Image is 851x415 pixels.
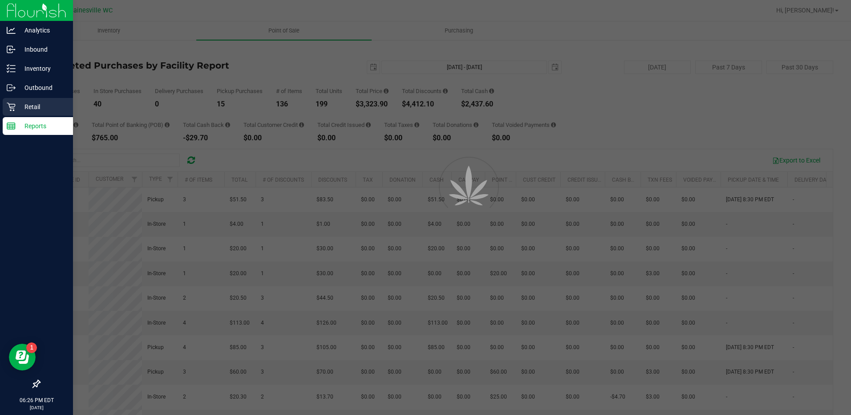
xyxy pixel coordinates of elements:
inline-svg: Inbound [7,45,16,54]
inline-svg: Analytics [7,26,16,35]
inline-svg: Retail [7,102,16,111]
p: [DATE] [4,404,69,411]
p: Reports [16,121,69,131]
inline-svg: Reports [7,122,16,130]
p: Inventory [16,63,69,74]
p: Outbound [16,82,69,93]
inline-svg: Inventory [7,64,16,73]
iframe: Resource center [9,344,36,370]
p: 06:26 PM EDT [4,396,69,404]
p: Analytics [16,25,69,36]
inline-svg: Outbound [7,83,16,92]
p: Inbound [16,44,69,55]
p: Retail [16,102,69,112]
iframe: Resource center unread badge [26,342,37,353]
